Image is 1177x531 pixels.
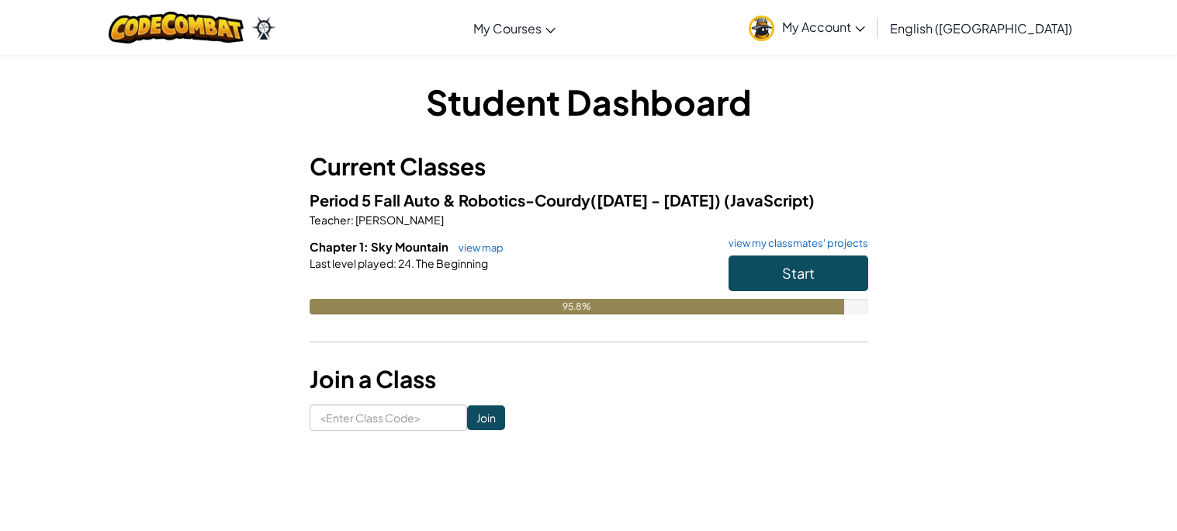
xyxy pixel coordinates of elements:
a: view my classmates' projects [721,238,868,248]
input: <Enter Class Code> [310,404,467,431]
span: Period 5 Fall Auto & Robotics-Courdy([DATE] - [DATE]) [310,190,724,210]
a: My Account [741,3,873,52]
h1: Student Dashboard [310,78,868,126]
h3: Join a Class [310,362,868,397]
span: My Courses [473,20,542,36]
span: Chapter 1: Sky Mountain [310,239,451,254]
input: Join [467,405,505,430]
button: Start [729,255,868,291]
div: 95.8% [310,299,845,314]
span: : [351,213,354,227]
span: English ([GEOGRAPHIC_DATA]) [890,20,1072,36]
span: Last level played [310,256,393,270]
a: view map [451,241,504,254]
h3: Current Classes [310,149,868,184]
img: Ozaria [251,16,276,40]
span: 24. [396,256,414,270]
img: avatar [749,16,774,41]
span: (JavaScript) [724,190,815,210]
a: English ([GEOGRAPHIC_DATA]) [882,7,1080,49]
span: : [393,256,396,270]
a: My Courses [466,7,563,49]
span: [PERSON_NAME] [354,213,444,227]
span: My Account [782,19,865,35]
span: Teacher [310,213,351,227]
span: The Beginning [414,256,488,270]
img: CodeCombat logo [109,12,244,43]
span: Start [782,264,815,282]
